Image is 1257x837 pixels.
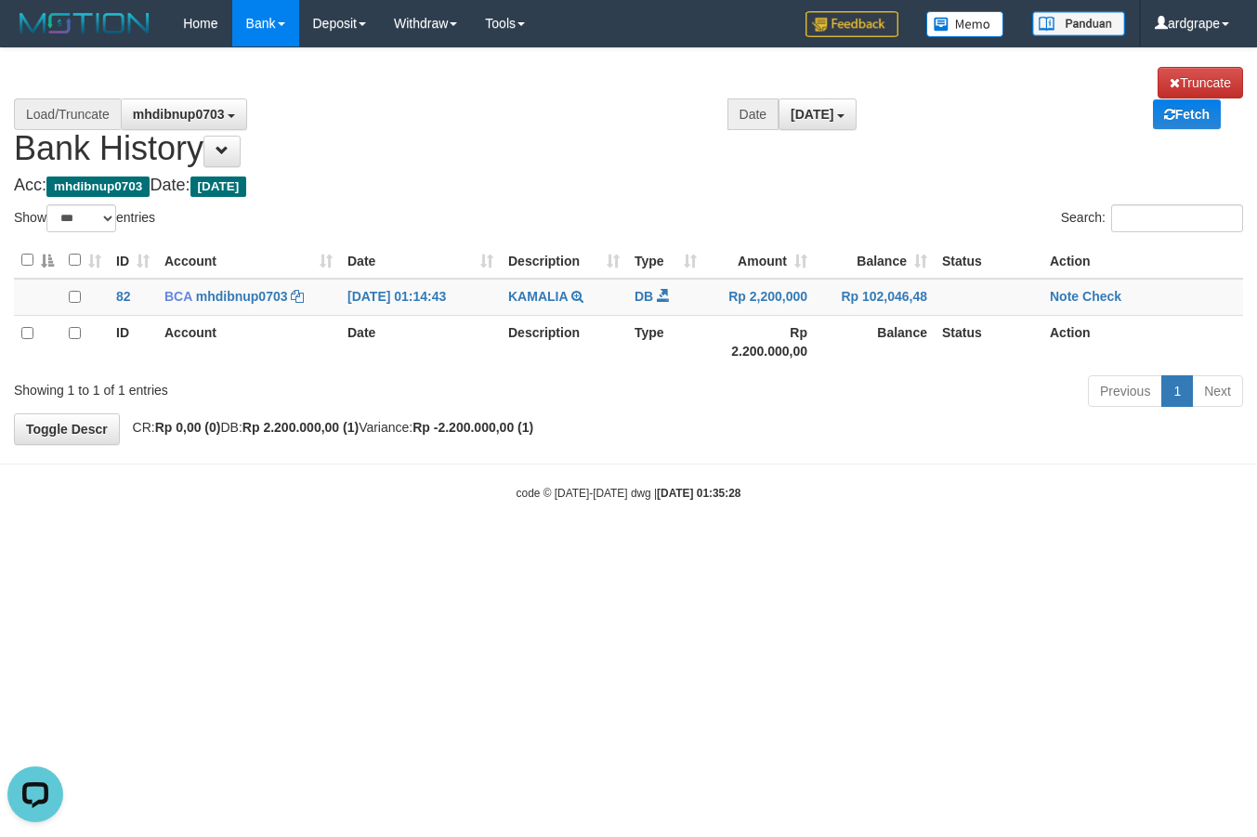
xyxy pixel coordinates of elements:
select: Showentries [46,204,116,232]
h4: Acc: Date: [14,177,1243,195]
a: Truncate [1158,67,1243,98]
th: : activate to sort column ascending [61,242,109,279]
span: CR: DB: Variance: [124,420,534,435]
img: MOTION_logo.png [14,9,155,37]
th: Status [935,242,1042,279]
th: ID: activate to sort column ascending [109,242,157,279]
th: Date: activate to sort column ascending [340,242,501,279]
th: Amount: activate to sort column ascending [704,242,815,279]
img: Button%20Memo.svg [926,11,1004,37]
td: Rp 2,200,000 [704,279,815,316]
th: Description [501,315,627,368]
th: Type [627,315,704,368]
th: Type: activate to sort column ascending [627,242,704,279]
th: Rp 2.200.000,00 [704,315,815,368]
td: Rp 102,046,48 [815,279,935,316]
th: : activate to sort column descending [14,242,61,279]
small: code © [DATE]-[DATE] dwg | [517,487,741,500]
span: mhdibnup0703 [133,107,225,122]
h1: Bank History [14,67,1243,167]
span: 82 [116,289,131,304]
span: [DATE] [190,177,247,197]
a: Copy mhdibnup0703 to clipboard [291,289,304,304]
a: Note [1050,289,1079,304]
input: Search: [1111,204,1243,232]
span: DB [635,289,653,304]
th: Action [1042,242,1243,279]
th: Status [935,315,1042,368]
button: Open LiveChat chat widget [7,7,63,63]
strong: Rp 0,00 (0) [155,420,221,435]
strong: Rp 2.200.000,00 (1) [242,420,359,435]
a: Next [1192,375,1243,407]
label: Show entries [14,204,155,232]
a: Check [1082,289,1121,304]
label: Search: [1061,204,1243,232]
a: Toggle Descr [14,413,120,445]
a: Previous [1088,375,1162,407]
th: ID [109,315,157,368]
button: [DATE] [779,98,857,130]
th: Account: activate to sort column ascending [157,242,340,279]
div: Date [727,98,779,130]
th: Account [157,315,340,368]
button: mhdibnup0703 [121,98,248,130]
span: mhdibnup0703 [46,177,150,197]
img: panduan.png [1032,11,1125,36]
td: [DATE] 01:14:43 [340,279,501,316]
span: [DATE] [791,107,833,122]
span: BCA [164,289,192,304]
th: Description: activate to sort column ascending [501,242,627,279]
th: Balance: activate to sort column ascending [815,242,935,279]
img: Feedback.jpg [805,11,898,37]
a: 1 [1161,375,1193,407]
th: Action [1042,315,1243,368]
th: Date [340,315,501,368]
a: Fetch [1153,99,1221,129]
th: Balance [815,315,935,368]
a: mhdibnup0703 [196,289,288,304]
div: Load/Truncate [14,98,121,130]
strong: [DATE] 01:35:28 [657,487,740,500]
strong: Rp -2.200.000,00 (1) [412,420,533,435]
a: KAMALIA [508,289,568,304]
div: Showing 1 to 1 of 1 entries [14,373,510,399]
